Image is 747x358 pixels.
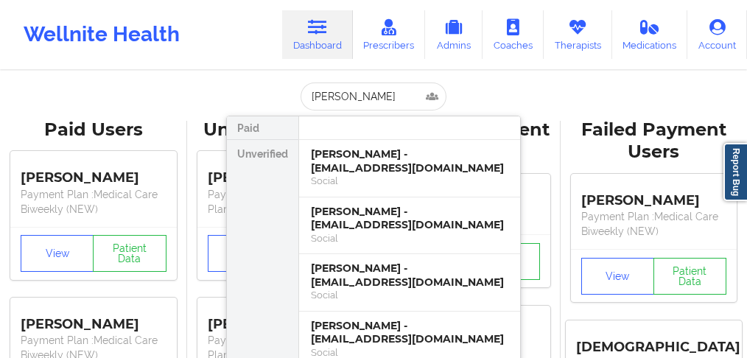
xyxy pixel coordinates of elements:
div: [PERSON_NAME] [581,181,727,209]
div: [PERSON_NAME] [21,159,166,187]
div: Paid [227,116,298,140]
button: View [21,235,94,272]
button: Patient Data [93,235,166,272]
div: Unverified Users [197,119,364,141]
p: Payment Plan : Unmatched Plan [208,187,354,217]
a: Admins [425,10,483,59]
div: [PERSON_NAME] - [EMAIL_ADDRESS][DOMAIN_NAME] [311,262,508,289]
a: Medications [612,10,688,59]
button: Patient Data [653,258,726,295]
div: [PERSON_NAME] [21,305,166,333]
div: [PERSON_NAME] - [EMAIL_ADDRESS][DOMAIN_NAME] [311,319,508,346]
div: Social [311,175,508,187]
a: Report Bug [723,143,747,201]
button: View [208,235,281,272]
div: [PERSON_NAME] - [EMAIL_ADDRESS][DOMAIN_NAME] [311,147,508,175]
a: Therapists [544,10,612,59]
a: Prescribers [353,10,426,59]
a: Coaches [483,10,544,59]
p: Payment Plan : Medical Care Biweekly (NEW) [21,187,166,217]
button: View [581,258,654,295]
div: [PERSON_NAME] - [EMAIL_ADDRESS][DOMAIN_NAME] [311,205,508,232]
div: Social [311,232,508,245]
p: Payment Plan : Medical Care Biweekly (NEW) [581,209,727,239]
div: Social [311,289,508,301]
div: Failed Payment Users [571,119,737,164]
a: Dashboard [282,10,353,59]
div: [PERSON_NAME] [208,159,354,187]
div: Paid Users [10,119,177,141]
a: Account [687,10,747,59]
div: [PERSON_NAME] [208,305,354,333]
